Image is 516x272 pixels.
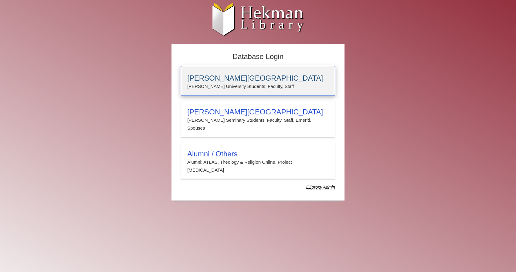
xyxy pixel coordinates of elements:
a: [PERSON_NAME][GEOGRAPHIC_DATA][PERSON_NAME] University Students, Faculty, Staff [181,66,335,95]
h3: [PERSON_NAME][GEOGRAPHIC_DATA] [187,108,329,116]
h3: Alumni / Others [187,150,329,158]
a: [PERSON_NAME][GEOGRAPHIC_DATA][PERSON_NAME] Seminary Students, Faculty, Staff, Emeriti, Spouses [181,100,335,137]
p: Alumni: ATLAS, Theology & Religion Online, Project [MEDICAL_DATA] [187,158,329,174]
dfn: Use Alumni login [306,185,335,190]
h3: [PERSON_NAME][GEOGRAPHIC_DATA] [187,74,329,82]
p: [PERSON_NAME] University Students, Faculty, Staff [187,82,329,90]
h2: Database Login [178,51,338,63]
p: [PERSON_NAME] Seminary Students, Faculty, Staff, Emeriti, Spouses [187,116,329,132]
summary: Alumni / OthersAlumni: ATLAS, Theology & Religion Online, Project [MEDICAL_DATA] [187,150,329,174]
